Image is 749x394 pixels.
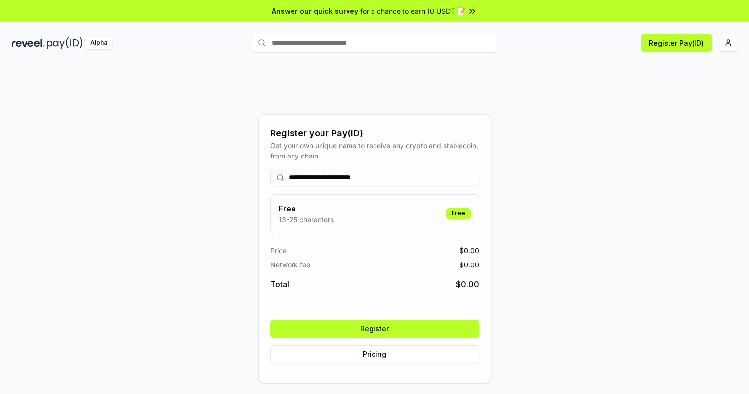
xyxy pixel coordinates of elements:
[270,245,287,256] span: Price
[279,203,334,214] h3: Free
[272,6,358,16] span: Answer our quick survey
[456,278,479,290] span: $ 0.00
[85,37,112,49] div: Alpha
[360,6,465,16] span: for a chance to earn 10 USDT 📝
[446,208,471,219] div: Free
[270,320,479,338] button: Register
[270,345,479,363] button: Pricing
[459,245,479,256] span: $ 0.00
[270,260,310,270] span: Network fee
[270,140,479,161] div: Get your own unique name to receive any crypto and stablecoin, from any chain
[270,127,479,140] div: Register your Pay(ID)
[270,278,289,290] span: Total
[641,34,712,52] button: Register Pay(ID)
[459,260,479,270] span: $ 0.00
[279,214,334,225] p: 13-25 characters
[47,37,83,49] img: pay_id
[12,37,45,49] img: reveel_dark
